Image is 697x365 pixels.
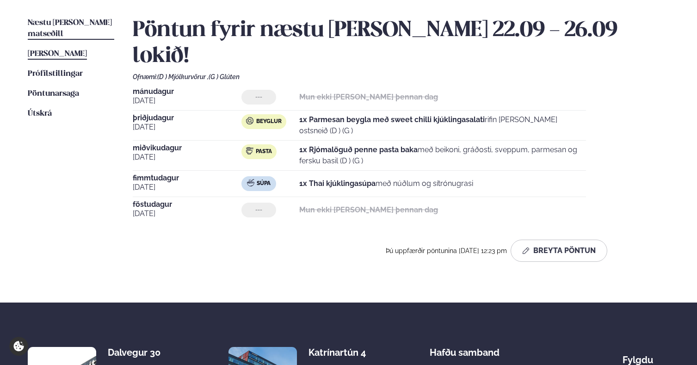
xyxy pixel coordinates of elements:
span: Þú uppfærðir pöntunina [DATE] 12:23 pm [386,247,507,254]
span: Beyglur [256,118,282,125]
p: með beikoni, gráðosti, sveppum, parmesan og fersku basil (D ) (G ) [299,144,586,167]
div: Dalvegur 30 [108,347,181,358]
span: --- [255,93,262,101]
p: með núðlum og sítrónugrasi [299,178,473,189]
div: Ofnæmi: [133,73,669,80]
span: [DATE] [133,182,241,193]
span: Prófílstillingar [28,70,83,78]
img: pasta.svg [246,147,253,155]
strong: 1x Rjómalöguð penne pasta baka [299,145,418,154]
span: --- [255,206,262,214]
h2: Pöntun fyrir næstu [PERSON_NAME] 22.09 - 26.09 lokið! [133,18,669,69]
span: (G ) Glúten [209,73,240,80]
span: [DATE] [133,122,241,133]
strong: Mun ekki [PERSON_NAME] þennan dag [299,93,438,101]
a: Cookie settings [9,337,28,356]
span: [DATE] [133,208,241,219]
strong: 1x Parmesan beygla með sweet chilli kjúklingasalati [299,115,485,124]
span: föstudagur [133,201,241,208]
span: [PERSON_NAME] [28,50,87,58]
span: Útskrá [28,110,52,118]
a: [PERSON_NAME] [28,49,87,60]
span: (D ) Mjólkurvörur , [157,73,209,80]
div: Katrínartún 4 [308,347,382,358]
span: [DATE] [133,152,241,163]
span: Súpa [257,180,271,187]
span: Pöntunarsaga [28,90,79,98]
span: Hafðu samband [430,340,500,358]
button: Breyta Pöntun [511,240,607,262]
span: mánudagur [133,88,241,95]
a: Næstu [PERSON_NAME] matseðill [28,18,114,40]
span: þriðjudagur [133,114,241,122]
a: Pöntunarsaga [28,88,79,99]
img: bagle-new-16px.svg [246,117,254,124]
span: miðvikudagur [133,144,241,152]
span: [DATE] [133,95,241,106]
strong: 1x Thai kjúklingasúpa [299,179,376,188]
a: Prófílstillingar [28,68,83,80]
span: fimmtudagur [133,174,241,182]
a: Útskrá [28,108,52,119]
img: soup.svg [247,179,254,186]
span: Næstu [PERSON_NAME] matseðill [28,19,112,38]
span: Pasta [256,148,272,155]
p: rifin [PERSON_NAME] ostsneið (D ) (G ) [299,114,586,136]
strong: Mun ekki [PERSON_NAME] þennan dag [299,205,438,214]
